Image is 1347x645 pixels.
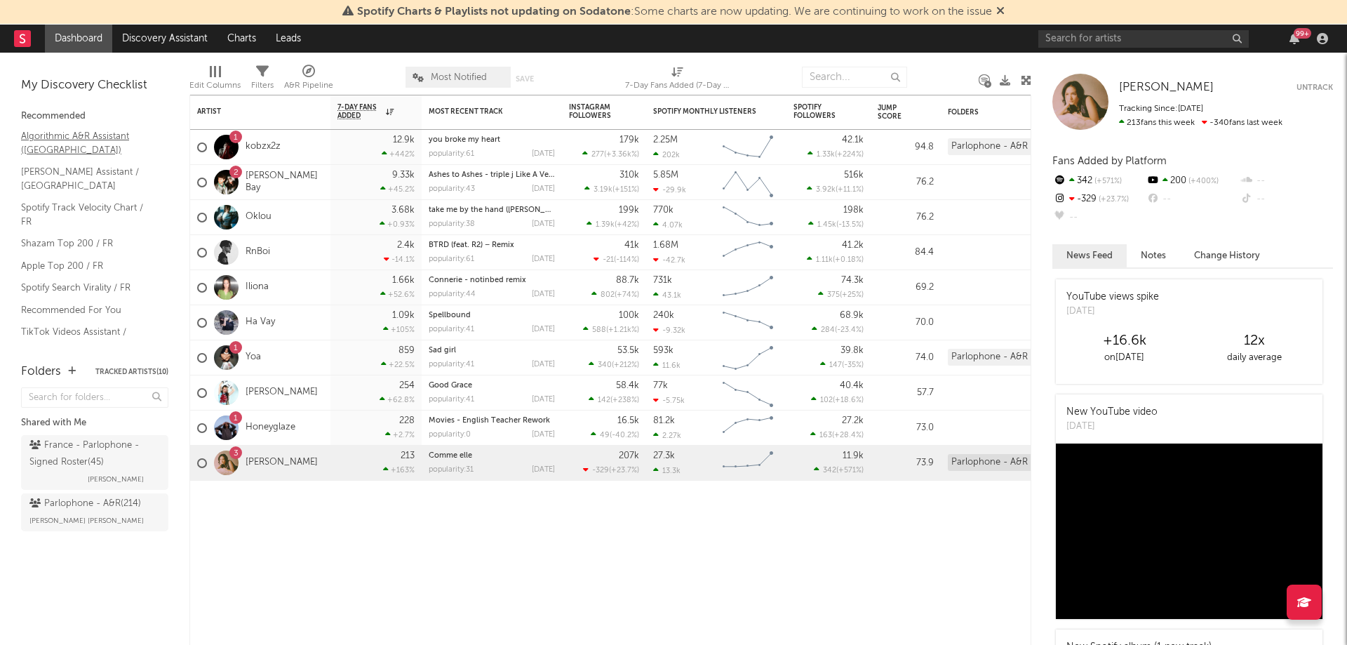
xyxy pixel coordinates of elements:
[811,395,864,404] div: ( )
[21,77,168,94] div: My Discovery Checklist
[843,206,864,215] div: 198k
[653,291,681,300] div: 43.1k
[878,209,934,226] div: 76.2
[381,360,415,369] div: +22.5 %
[246,352,261,364] a: Yoa
[840,346,864,355] div: 39.8k
[1289,33,1299,44] button: 99+
[878,350,934,366] div: 74.0
[429,347,456,354] a: Sad girl
[587,220,639,229] div: ( )
[1052,244,1127,267] button: News Feed
[948,138,1054,155] div: Parlophone - A&R (214)
[21,415,168,432] div: Shared with Me
[594,255,639,264] div: ( )
[653,220,683,230] div: 4.07k
[616,381,639,390] div: 58.4k
[88,471,144,488] span: [PERSON_NAME]
[1180,244,1274,267] button: Change History
[392,311,415,320] div: 1.09k
[878,139,934,156] div: 94.8
[380,395,415,404] div: +62.8 %
[1189,350,1319,366] div: daily average
[1119,105,1203,113] span: Tracking Since: [DATE]
[816,256,833,264] span: 1.11k
[653,361,681,370] div: 11.6k
[878,279,934,296] div: 69.2
[821,326,835,334] span: 284
[429,361,474,368] div: popularity: 41
[21,364,61,380] div: Folders
[45,25,112,53] a: Dashboard
[429,396,474,404] div: popularity: 41
[429,255,474,263] div: popularity: 61
[601,291,615,299] span: 802
[429,382,555,390] div: Good Grace
[716,305,779,340] svg: Chart title
[337,103,382,120] span: 7-Day Fans Added
[532,150,555,158] div: [DATE]
[625,60,730,100] div: 7-Day Fans Added (7-Day Fans Added)
[807,255,864,264] div: ( )
[29,512,144,529] span: [PERSON_NAME] [PERSON_NAME]
[21,164,154,193] a: [PERSON_NAME] Assistant / [GEOGRAPHIC_DATA]
[818,290,864,299] div: ( )
[532,466,555,474] div: [DATE]
[569,103,618,120] div: Instagram Followers
[600,432,610,439] span: 49
[357,6,631,18] span: Spotify Charts & Playlists not updating on Sodatone
[397,241,415,250] div: 2.4k
[716,375,779,411] svg: Chart title
[516,75,534,83] button: Save
[251,77,274,94] div: Filters
[817,221,836,229] span: 1.45k
[429,277,555,284] div: Connerie - notinbed remix
[596,221,615,229] span: 1.39k
[716,446,779,481] svg: Chart title
[532,185,555,193] div: [DATE]
[948,349,1054,366] div: Parlophone - A&R (214)
[817,151,835,159] span: 1.33k
[532,291,555,298] div: [DATE]
[429,206,555,214] div: take me by the hand (Aaron Hibell remix)
[878,455,934,472] div: 73.9
[619,135,639,145] div: 179k
[653,381,668,390] div: 77k
[616,276,639,285] div: 88.7k
[392,276,415,285] div: 1.66k
[429,136,555,144] div: you broke my heart
[812,325,864,334] div: ( )
[614,361,637,369] span: +212 %
[653,451,675,460] div: 27.3k
[716,165,779,200] svg: Chart title
[878,420,934,437] div: 73.0
[838,186,862,194] span: +11.1 %
[1240,190,1333,208] div: --
[835,256,862,264] span: +0.18 %
[1052,190,1146,208] div: -329
[1052,208,1146,227] div: --
[619,171,639,180] div: 310k
[819,432,832,439] span: 163
[429,347,555,354] div: Sad girl
[716,130,779,165] svg: Chart title
[603,256,614,264] span: -21
[21,258,154,274] a: Apple Top 200 / FR
[653,107,758,116] div: Spotify Monthly Listeners
[838,221,862,229] span: -13.5 %
[398,346,415,355] div: 859
[589,395,639,404] div: ( )
[584,185,639,194] div: ( )
[246,211,272,223] a: Oklou
[653,185,686,194] div: -29.9k
[21,108,168,125] div: Recommended
[1294,28,1311,39] div: 99 +
[808,220,864,229] div: ( )
[841,276,864,285] div: 74.3k
[429,206,594,214] a: take me by the hand ([PERSON_NAME] remix)
[653,276,672,285] div: 731k
[616,256,637,264] span: -114 %
[383,325,415,334] div: +105 %
[431,73,487,82] span: Most Notified
[429,417,550,425] a: Movies - English Teacher Rework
